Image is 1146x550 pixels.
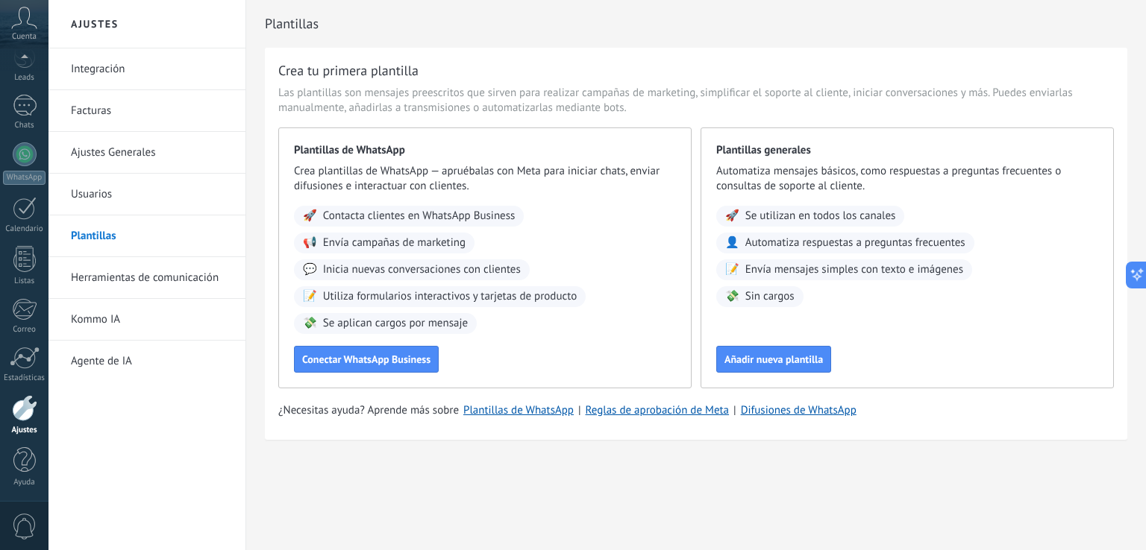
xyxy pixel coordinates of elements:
a: Reglas de aprobación de Meta [586,403,730,417]
a: Ajustes Generales [71,132,231,174]
span: Envía mensajes simples con texto e imágenes [745,262,963,277]
div: Estadísticas [3,373,46,383]
a: Herramientas de comunicación [71,257,231,299]
li: Herramientas de comunicación [48,257,245,299]
button: Añadir nueva plantilla [716,346,831,373]
span: Conectar WhatsApp Business [302,354,430,364]
div: | | [278,403,1114,418]
a: Usuarios [71,174,231,215]
button: Conectar WhatsApp Business [294,346,439,373]
span: Crea plantillas de WhatsApp — apruébalas con Meta para iniciar chats, enviar difusiones e interac... [294,164,676,194]
span: Las plantillas son mensajes preescritos que sirven para realizar campañas de marketing, simplific... [278,86,1114,116]
span: ¿Necesitas ayuda? Aprende más sobre [278,403,459,418]
span: Plantillas generales [716,143,1098,158]
span: Utiliza formularios interactivos y tarjetas de producto [323,289,577,304]
a: Plantillas de WhatsApp [463,403,574,417]
li: Facturas [48,90,245,132]
span: 📢 [303,236,317,250]
div: Listas [3,276,46,286]
span: Añadir nueva plantilla [724,354,823,364]
span: Envía campañas de marketing [323,236,466,250]
span: 💬 [303,262,317,277]
span: Cuenta [12,32,37,42]
span: Se utilizan en todos los canales [745,209,896,224]
div: WhatsApp [3,171,46,185]
div: Leads [3,73,46,83]
div: Correo [3,325,46,335]
span: Sin cargos [745,289,795,304]
span: Inicia nuevas conversaciones con clientes [323,262,521,277]
span: 💸 [303,316,317,331]
span: 📝 [303,289,317,304]
span: 🚀 [725,209,739,224]
span: 📝 [725,262,739,277]
li: Ajustes Generales [48,132,245,174]
span: 🚀 [303,209,317,224]
li: Agente de IA [48,341,245,382]
span: 👤 [725,236,739,250]
div: Chats [3,121,46,130]
a: Difusiones de WhatsApp [741,403,857,417]
div: Ajustes [3,426,46,435]
li: Usuarios [48,174,245,215]
div: Ayuda [3,478,46,487]
a: Kommo IA [71,299,231,341]
a: Agente de IA [71,341,231,382]
span: 💸 [725,289,739,304]
span: Automatiza mensajes básicos, como respuestas a preguntas frecuentes o consultas de soporte al cli... [716,164,1098,194]
span: Contacta clientes en WhatsApp Business [323,209,516,224]
li: Plantillas [48,215,245,257]
h3: Crea tu primera plantilla [278,61,419,80]
li: Kommo IA [48,299,245,341]
a: Plantillas [71,215,231,257]
a: Facturas [71,90,231,132]
span: Plantillas de WhatsApp [294,143,676,158]
li: Integración [48,48,245,90]
div: Calendario [3,224,46,234]
a: Integración [71,48,231,90]
span: Se aplican cargos por mensaje [323,316,468,331]
h2: Plantillas [265,9,1127,39]
span: Automatiza respuestas a preguntas frecuentes [745,236,965,250]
